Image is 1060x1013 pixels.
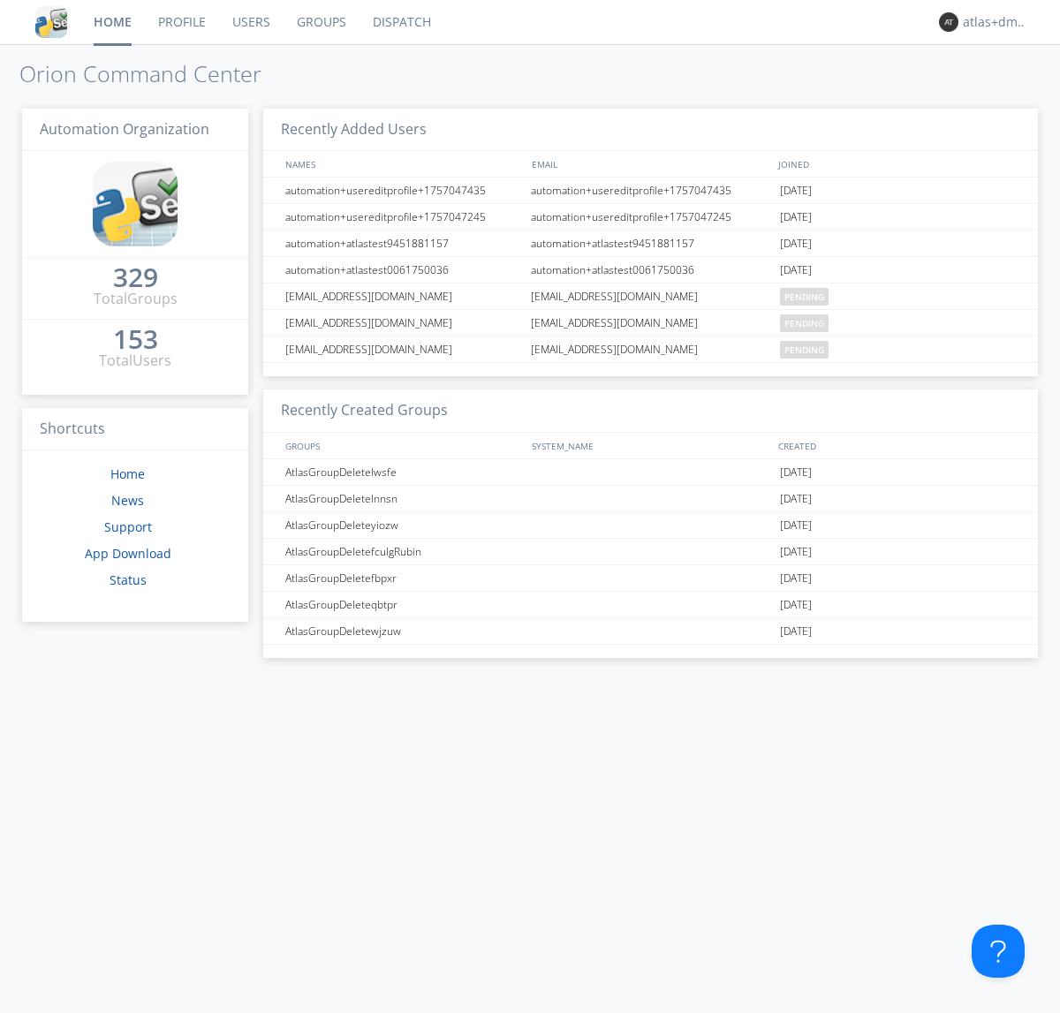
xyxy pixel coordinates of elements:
[263,204,1038,231] a: automation+usereditprofile+1757047245automation+usereditprofile+1757047245[DATE]
[263,257,1038,283] a: automation+atlastest0061750036automation+atlastest0061750036[DATE]
[780,618,812,645] span: [DATE]
[263,618,1038,645] a: AtlasGroupDeletewjzuw[DATE]
[780,257,812,283] span: [DATE]
[780,204,812,231] span: [DATE]
[263,512,1038,539] a: AtlasGroupDeleteyiozw[DATE]
[281,204,526,230] div: automation+usereditprofile+1757047245
[281,512,526,538] div: AtlasGroupDeleteyiozw
[281,459,526,485] div: AtlasGroupDeletelwsfe
[780,592,812,618] span: [DATE]
[780,486,812,512] span: [DATE]
[780,231,812,257] span: [DATE]
[263,178,1038,204] a: automation+usereditprofile+1757047435automation+usereditprofile+1757047435[DATE]
[22,408,248,451] h3: Shortcuts
[780,288,829,306] span: pending
[963,13,1029,31] div: atlas+dm+only+lead
[281,486,526,511] div: AtlasGroupDeletelnnsn
[774,151,1021,177] div: JOINED
[263,336,1038,363] a: [EMAIL_ADDRESS][DOMAIN_NAME][EMAIL_ADDRESS][DOMAIN_NAME]pending
[281,283,526,309] div: [EMAIL_ADDRESS][DOMAIN_NAME]
[526,257,776,283] div: automation+atlastest0061750036
[527,151,774,177] div: EMAIL
[780,459,812,486] span: [DATE]
[780,565,812,592] span: [DATE]
[113,330,158,348] div: 153
[99,351,171,371] div: Total Users
[263,231,1038,257] a: automation+atlastest9451881157automation+atlastest9451881157[DATE]
[113,330,158,351] a: 153
[780,512,812,539] span: [DATE]
[281,618,526,644] div: AtlasGroupDeletewjzuw
[113,268,158,289] a: 329
[526,204,776,230] div: automation+usereditprofile+1757047245
[263,389,1038,433] h3: Recently Created Groups
[526,283,776,309] div: [EMAIL_ADDRESS][DOMAIN_NAME]
[113,268,158,286] div: 329
[263,565,1038,592] a: AtlasGroupDeletefbpxr[DATE]
[263,283,1038,310] a: [EMAIL_ADDRESS][DOMAIN_NAME][EMAIL_ADDRESS][DOMAIN_NAME]pending
[281,257,526,283] div: automation+atlastest0061750036
[281,539,526,564] div: AtlasGroupDeletefculgRubin
[263,459,1038,486] a: AtlasGroupDeletelwsfe[DATE]
[281,231,526,256] div: automation+atlastest9451881157
[527,433,774,458] div: SYSTEM_NAME
[780,341,829,359] span: pending
[263,109,1038,152] h3: Recently Added Users
[526,336,776,362] div: [EMAIL_ADDRESS][DOMAIN_NAME]
[263,486,1038,512] a: AtlasGroupDeletelnnsn[DATE]
[281,592,526,617] div: AtlasGroupDeleteqbtpr
[93,162,178,246] img: cddb5a64eb264b2086981ab96f4c1ba7
[780,178,812,204] span: [DATE]
[281,336,526,362] div: [EMAIL_ADDRESS][DOMAIN_NAME]
[780,314,829,332] span: pending
[40,119,209,139] span: Automation Organization
[110,571,147,588] a: Status
[780,539,812,565] span: [DATE]
[85,545,171,562] a: App Download
[526,231,776,256] div: automation+atlastest9451881157
[526,310,776,336] div: [EMAIL_ADDRESS][DOMAIN_NAME]
[972,925,1025,978] iframe: Toggle Customer Support
[263,310,1038,336] a: [EMAIL_ADDRESS][DOMAIN_NAME][EMAIL_ADDRESS][DOMAIN_NAME]pending
[281,433,523,458] div: GROUPS
[94,289,178,309] div: Total Groups
[104,518,152,535] a: Support
[281,310,526,336] div: [EMAIL_ADDRESS][DOMAIN_NAME]
[526,178,776,203] div: automation+usereditprofile+1757047435
[939,12,958,32] img: 373638.png
[281,565,526,591] div: AtlasGroupDeletefbpxr
[281,151,523,177] div: NAMES
[281,178,526,203] div: automation+usereditprofile+1757047435
[35,6,67,38] img: cddb5a64eb264b2086981ab96f4c1ba7
[263,539,1038,565] a: AtlasGroupDeletefculgRubin[DATE]
[110,465,145,482] a: Home
[263,592,1038,618] a: AtlasGroupDeleteqbtpr[DATE]
[111,492,144,509] a: News
[774,433,1021,458] div: CREATED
